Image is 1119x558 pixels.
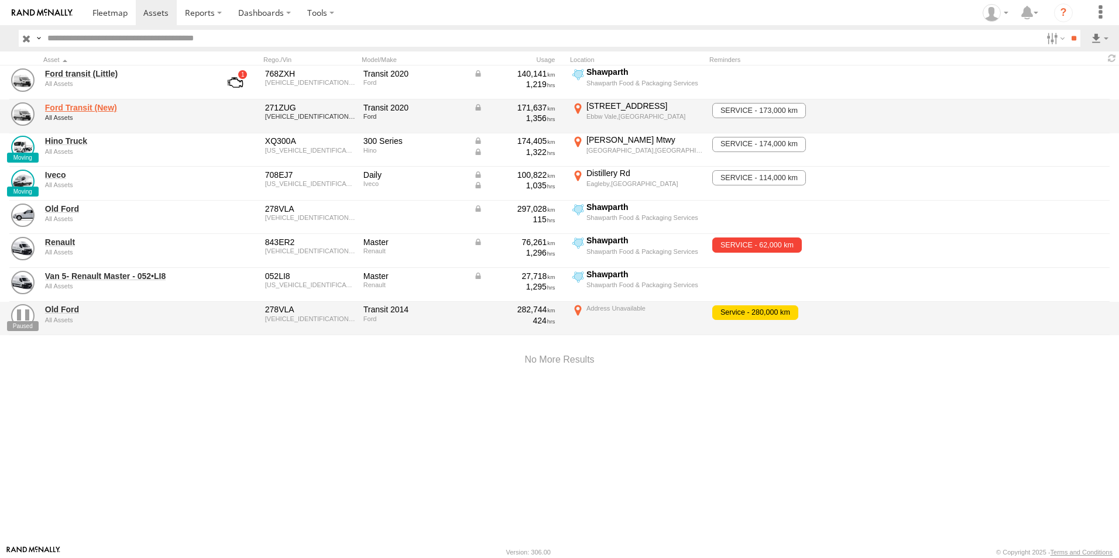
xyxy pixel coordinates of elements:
[473,180,555,191] div: Data from Vehicle CANbus
[1051,549,1113,556] a: Terms and Conditions
[11,271,35,294] a: View Asset Details
[473,247,555,258] div: 1,296
[265,315,355,322] div: WF0XXXTTGXEY56137
[586,79,703,87] div: Shawparth Food & Packaging Services
[265,180,355,187] div: ZCFCG35A805468985
[712,237,801,253] span: SERVICE - 62,000 km
[570,101,705,132] label: Click to View Current Location
[45,148,205,155] div: undefined
[45,271,205,281] a: Van 5- Renault Master - 052•LI8
[570,56,705,64] div: Location
[473,281,555,292] div: 1,295
[586,146,703,154] div: [GEOGRAPHIC_DATA],[GEOGRAPHIC_DATA]
[363,237,465,247] div: Master
[712,137,805,152] span: SERVICE - 174,000 km
[265,281,355,288] div: VF1MAF5V6R0864986
[265,204,355,214] div: 278VLA
[265,147,355,154] div: JHHUCS5F30K035764
[43,56,207,64] div: Click to Sort
[363,247,465,254] div: Renault
[11,136,35,159] a: View Asset Details
[586,101,703,111] div: [STREET_ADDRESS]
[363,79,465,86] div: Ford
[586,269,703,280] div: Shawparth
[473,68,555,79] div: Data from Vehicle CANbus
[11,68,35,92] a: View Asset Details
[570,269,705,301] label: Click to View Current Location
[363,170,465,180] div: Daily
[1090,30,1110,47] label: Export results as...
[45,170,205,180] a: Iveco
[363,113,465,120] div: Ford
[34,30,43,47] label: Search Query
[45,237,205,247] a: Renault
[473,271,555,281] div: Data from Vehicle CANbus
[363,102,465,113] div: Transit 2020
[570,235,705,267] label: Click to View Current Location
[45,283,205,290] div: undefined
[586,235,703,246] div: Shawparth
[11,237,35,260] a: View Asset Details
[363,136,465,146] div: 300 Series
[12,9,73,17] img: rand-logo.svg
[263,56,357,64] div: Rego./Vin
[11,102,35,126] a: View Asset Details
[45,114,205,121] div: undefined
[570,303,705,335] label: Click to View Current Location
[570,168,705,199] label: Click to View Current Location
[45,80,205,87] div: undefined
[265,237,355,247] div: 843ER2
[11,170,35,193] a: View Asset Details
[473,204,555,214] div: Data from Vehicle CANbus
[214,68,257,97] a: View Asset with Fault/s
[362,56,467,64] div: Model/Make
[265,102,355,113] div: 271ZUG
[473,113,555,123] div: 1,356
[45,304,205,315] a: Old Ford
[473,237,555,247] div: Data from Vehicle CANbus
[1105,53,1119,64] span: Refresh
[712,103,805,118] span: SERVICE - 173,000 km
[586,247,703,256] div: Shawparth Food & Packaging Services
[265,136,355,146] div: XQ300A
[265,79,355,86] div: WF0EXXTTRELA27388
[265,214,355,221] div: WF0XXXTTGXEY56137
[473,304,555,315] div: 282,744
[570,67,705,98] label: Click to View Current Location
[45,204,205,214] a: Old Ford
[45,249,205,256] div: undefined
[570,135,705,166] label: Click to View Current Location
[473,147,555,157] div: Data from Vehicle CANbus
[473,170,555,180] div: Data from Vehicle CANbus
[473,315,555,326] div: 424
[45,215,205,222] div: undefined
[45,68,205,79] a: Ford transit (Little)
[712,170,805,185] span: SERVICE - 114,000 km
[473,214,555,225] div: 115
[712,305,798,321] span: Service - 280,000 km
[363,315,465,322] div: Ford
[570,202,705,233] label: Click to View Current Location
[586,202,703,212] div: Shawparth
[45,181,205,188] div: undefined
[586,213,703,222] div: Shawparth Food & Packaging Services
[11,204,35,227] a: View Asset Details
[1042,30,1067,47] label: Search Filter Options
[363,271,465,281] div: Master
[265,170,355,180] div: 708EJ7
[1054,4,1073,22] i: ?
[506,549,551,556] div: Version: 306.00
[265,113,355,120] div: WF0EXXTTRELB67592
[473,136,555,146] div: Data from Vehicle CANbus
[363,304,465,315] div: Transit 2014
[979,4,1012,22] div: Darren Ward
[709,56,897,64] div: Reminders
[586,67,703,77] div: Shawparth
[996,549,1113,556] div: © Copyright 2025 -
[45,102,205,113] a: Ford Transit (New)
[472,56,565,64] div: Usage
[45,136,205,146] a: Hino Truck
[363,281,465,288] div: Renault
[473,102,555,113] div: Data from Vehicle CANbus
[586,168,703,178] div: Distillery Rd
